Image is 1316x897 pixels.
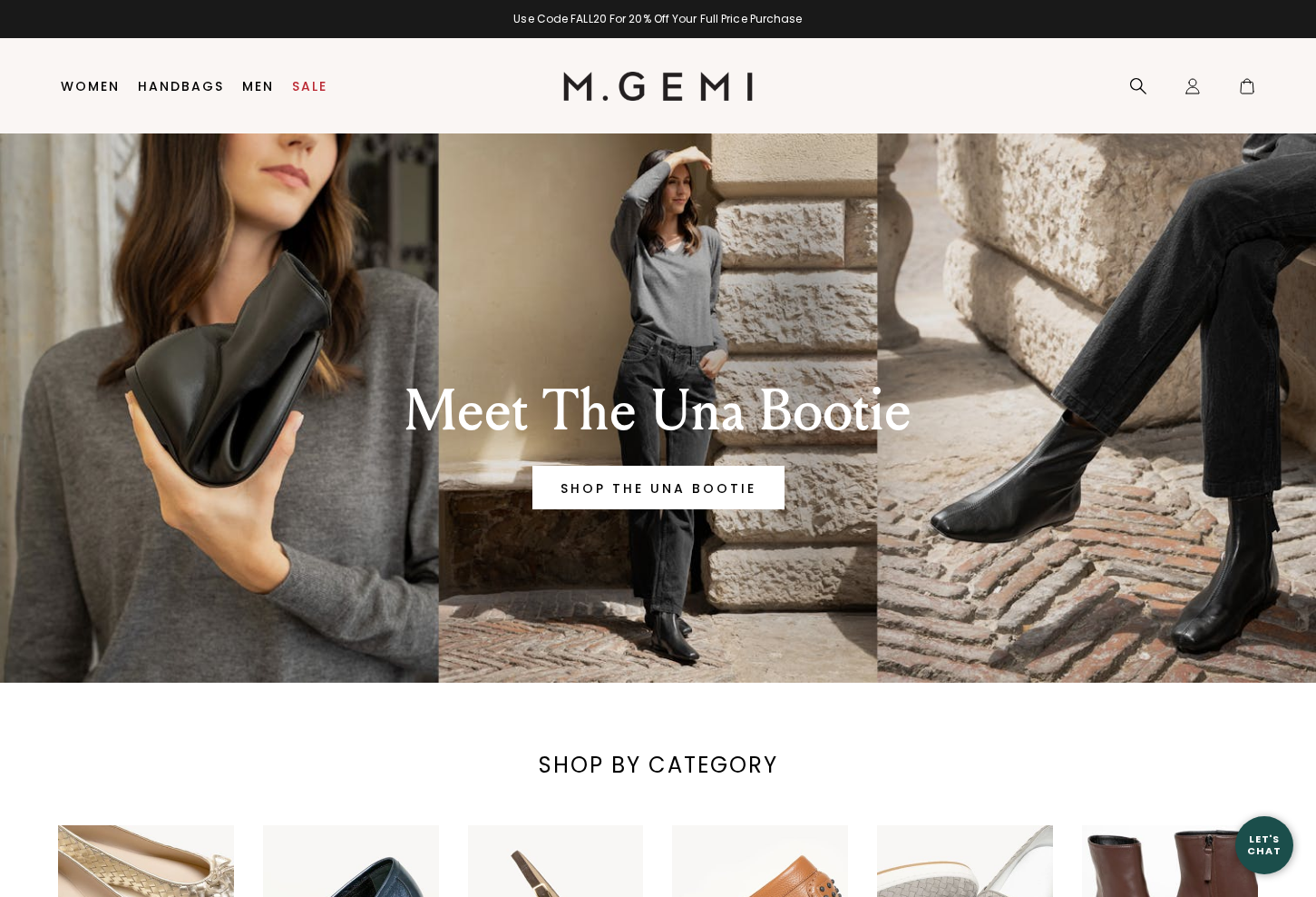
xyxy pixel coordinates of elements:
[138,79,224,94] a: Handbags
[344,379,973,444] div: Meet The Una Bootie
[292,79,327,94] a: Sale
[493,751,823,780] div: SHOP BY CATEGORY
[61,79,120,94] a: Women
[1235,833,1293,856] div: Let's Chat
[532,466,785,509] a: Banner primary button
[242,79,274,94] a: Men
[563,72,753,101] img: M.Gemi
